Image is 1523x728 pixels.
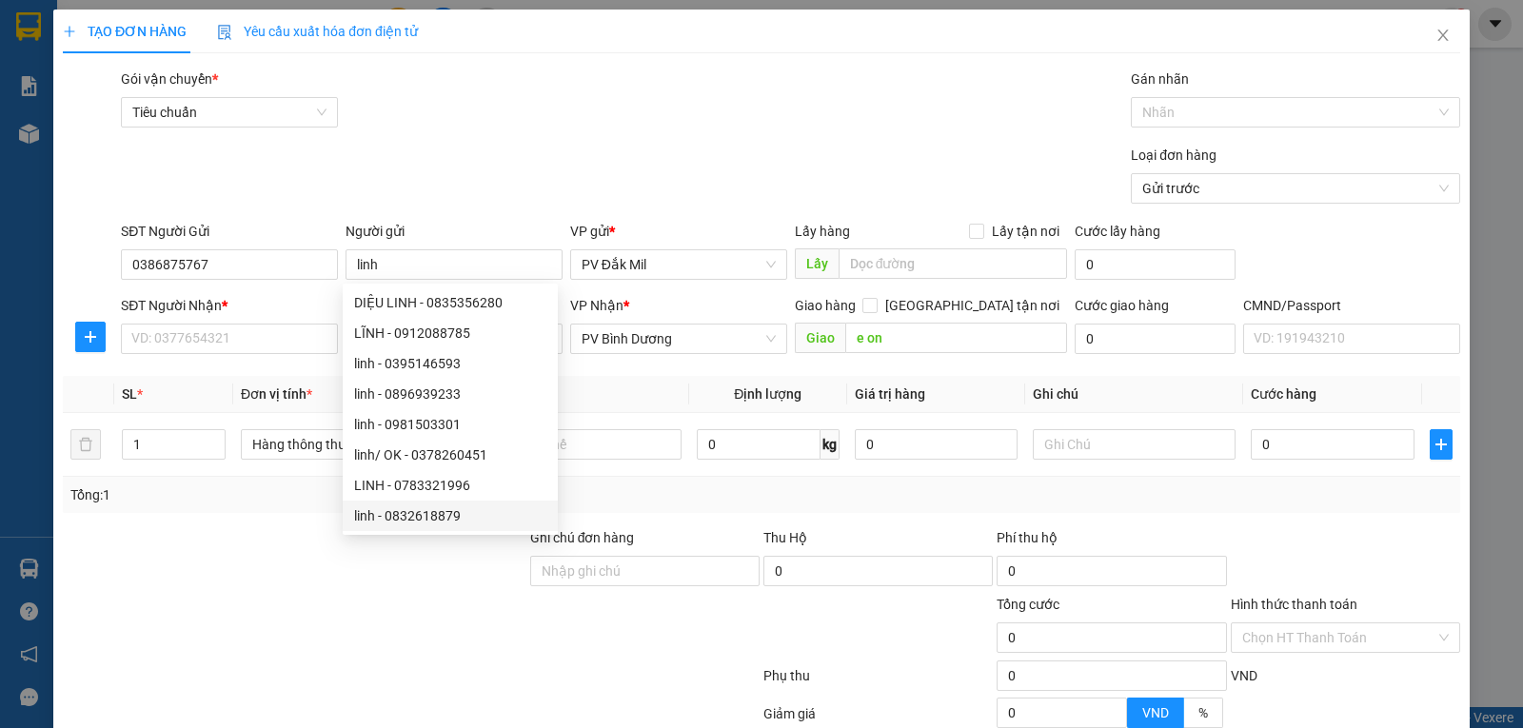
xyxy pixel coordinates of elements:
label: Ghi chú đơn hàng [530,530,635,545]
div: LĨNH - 0912088785 [343,318,558,348]
span: Gói vận chuyển [121,71,218,87]
span: close [1435,28,1451,43]
div: Phí thu hộ [997,527,1226,556]
span: VND [1142,705,1169,720]
input: Ghi Chú [1033,429,1236,460]
button: Close [1416,10,1470,63]
div: SĐT Người Nhận [121,295,338,316]
input: Dọc đường [845,323,1068,353]
th: Ghi chú [1025,376,1243,413]
div: Phụ thu [761,665,995,698]
span: TẠO ĐƠN HÀNG [63,24,187,39]
span: PV Bình Dương [582,325,776,353]
div: linh - 0981503301 [354,414,546,435]
span: kg [821,429,840,460]
button: plus [1430,429,1453,460]
div: SĐT Người Gửi [121,221,338,242]
div: Tổng: 1 [70,484,589,505]
span: Lấy tận nơi [984,221,1067,242]
span: [GEOGRAPHIC_DATA] tận nơi [878,295,1067,316]
input: Cước lấy hàng [1075,249,1236,280]
div: linh - 0832618879 [354,505,546,526]
div: linh/ OK - 0378260451 [343,440,558,470]
span: SL [122,386,137,402]
div: VP gửi [570,221,787,242]
input: Cước giao hàng [1075,324,1236,354]
span: plus [1431,437,1452,452]
div: LINH - 0783321996 [343,470,558,501]
span: VP Nhận [570,298,623,313]
label: Hình thức thanh toán [1231,597,1357,612]
div: CMND/Passport [1243,295,1460,316]
span: Hàng thông thường [252,430,452,459]
span: Thu Hộ [763,530,807,545]
label: Gán nhãn [1131,71,1189,87]
div: linh - 0896939233 [343,379,558,409]
span: Định lượng [734,386,801,402]
div: Người gửi [346,221,563,242]
span: plus [76,329,105,344]
span: Tiêu chuẩn [132,98,326,127]
div: linh - 0981503301 [343,409,558,440]
span: Tổng cước [997,597,1059,612]
span: Yêu cầu xuất hóa đơn điện tử [217,24,418,39]
input: VD: Bàn, Ghế [479,429,682,460]
input: 0 [855,429,1018,460]
span: Gửi trước [1142,174,1449,203]
span: Giá trị hàng [855,386,925,402]
span: Lấy [795,248,839,279]
span: Giao [795,323,845,353]
input: Dọc đường [839,248,1068,279]
label: Cước giao hàng [1075,298,1169,313]
span: VND [1231,668,1257,683]
div: linh - 0395146593 [354,353,546,374]
input: Ghi chú đơn hàng [530,556,760,586]
span: Cước hàng [1251,386,1316,402]
span: Giao hàng [795,298,856,313]
div: LĨNH - 0912088785 [354,323,546,344]
div: linh/ OK - 0378260451 [354,444,546,465]
img: icon [217,25,232,40]
div: LINH - 0783321996 [354,475,546,496]
div: DIỆU LINH - 0835356280 [354,292,546,313]
button: delete [70,429,101,460]
span: PV Đắk Mil [582,250,776,279]
label: Cước lấy hàng [1075,224,1160,239]
button: plus [75,322,106,352]
div: linh - 0395146593 [343,348,558,379]
div: DIỆU LINH - 0835356280 [343,287,558,318]
div: linh - 0832618879 [343,501,558,531]
div: linh - 0896939233 [354,384,546,404]
span: plus [63,25,76,38]
span: Lấy hàng [795,224,850,239]
span: % [1198,705,1208,720]
label: Loại đơn hàng [1131,148,1216,163]
span: Đơn vị tính [241,386,312,402]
